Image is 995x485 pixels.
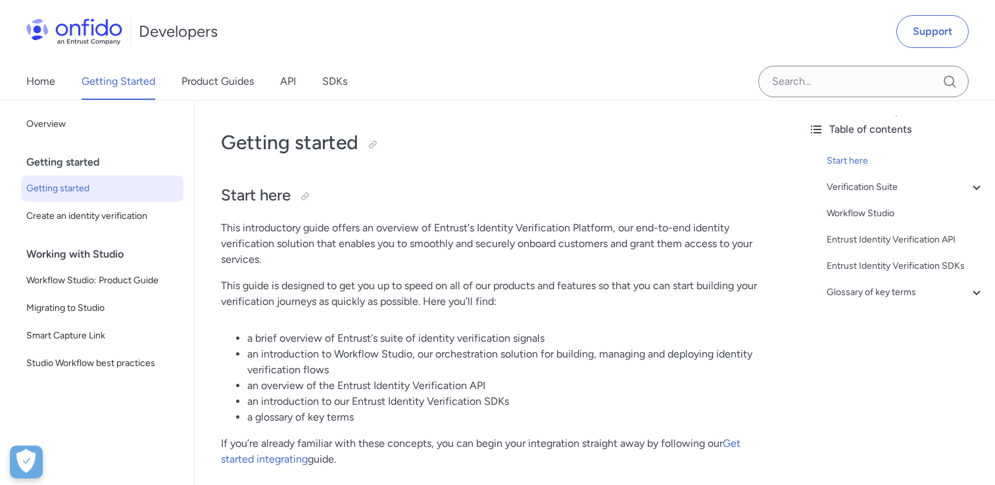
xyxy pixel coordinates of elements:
[21,295,183,321] a: Migrating to Studio
[21,267,183,294] a: Workflow Studio: Product Guide
[26,149,189,175] div: Getting started
[26,273,178,289] span: Workflow Studio: Product Guide
[247,409,771,425] li: a glossary of key terms
[26,18,122,45] img: Onfido Logo
[280,63,296,100] a: API
[221,437,740,465] a: Get started integrating
[247,394,771,409] li: an introduction to our Entrust Identity Verification SDKs
[221,129,771,156] h1: Getting started
[26,208,178,224] span: Create an identity verification
[247,331,771,346] li: a brief overview of Entrust's suite of identity verification signals
[21,175,183,202] a: Getting started
[26,300,178,316] span: Migrating to Studio
[21,111,183,137] a: Overview
[827,179,984,195] a: Verification Suite
[26,356,178,371] span: Studio Workflow best practices
[221,436,771,467] p: If you’re already familiar with these concepts, you can begin your integration straight away by f...
[26,116,178,132] span: Overview
[758,66,969,97] input: Onfido search input field
[10,446,43,478] button: Open Preferences
[26,328,178,344] span: Smart Capture Link
[10,446,43,478] div: Cookie Preferences
[182,63,254,100] a: Product Guides
[21,323,183,349] a: Smart Capture Link
[139,21,218,42] h1: Developers
[26,241,189,267] div: Working with Studio
[827,285,984,300] a: Glossary of key terms
[247,378,771,394] li: an overview of the Entrust Identity Verification API
[322,63,347,100] a: SDKs
[221,185,771,207] h2: Start here
[827,232,984,248] a: Entrust Identity Verification API
[82,63,155,100] a: Getting Started
[827,206,984,221] a: Workflow Studio
[26,63,55,100] a: Home
[827,258,984,274] a: Entrust Identity Verification SDKs
[808,122,984,137] div: Table of contents
[221,278,771,310] p: This guide is designed to get you up to speed on all of our products and features so that you can...
[21,203,183,229] a: Create an identity verification
[827,153,984,169] a: Start here
[247,346,771,378] li: an introduction to Workflow Studio, our orchestration solution for building, managing and deployi...
[896,15,969,48] a: Support
[26,181,178,196] span: Getting started
[221,220,771,267] p: This introductory guide offers an overview of Entrust's Identity Verification Platform, our end-t...
[21,350,183,377] a: Studio Workflow best practices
